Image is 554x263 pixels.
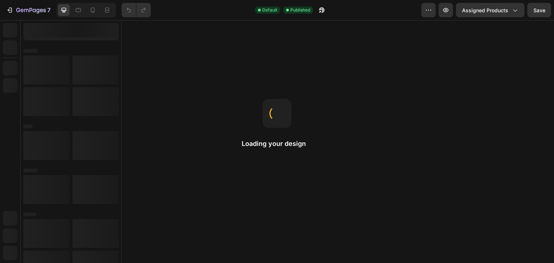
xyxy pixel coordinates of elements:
p: 7 [47,6,50,14]
button: Assigned Products [456,3,524,17]
span: Published [290,7,310,13]
span: Save [533,7,545,13]
div: Undo/Redo [122,3,151,17]
span: Assigned Products [462,6,508,14]
span: Default [262,7,277,13]
button: 7 [3,3,54,17]
h2: Loading your design [242,139,312,148]
button: Save [527,3,551,17]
